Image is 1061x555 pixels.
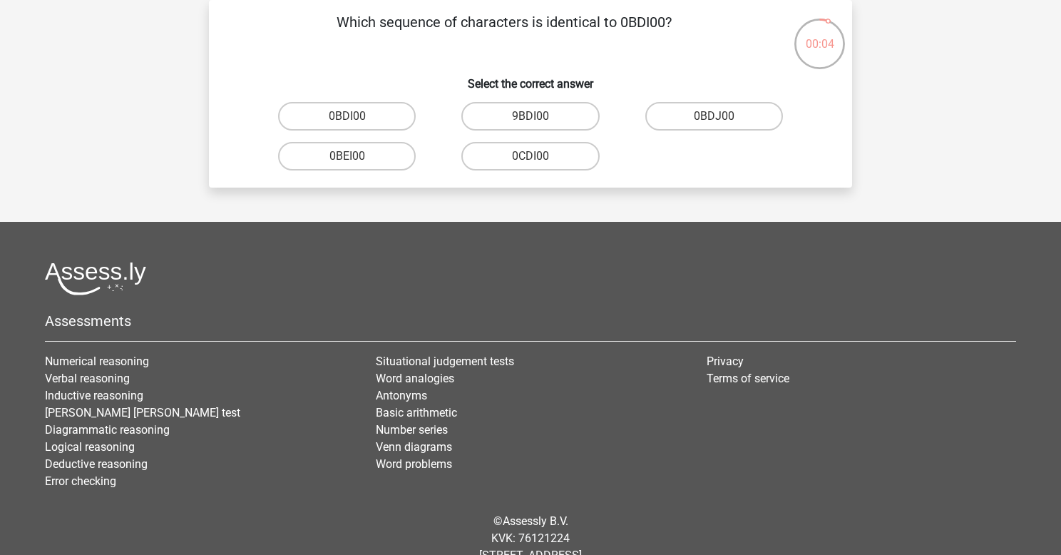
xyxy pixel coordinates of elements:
label: 9BDI00 [461,102,599,131]
label: 0CDI00 [461,142,599,170]
img: Assessly logo [45,262,146,295]
a: Terms of service [707,372,789,385]
a: Numerical reasoning [45,355,149,368]
a: Inductive reasoning [45,389,143,402]
a: Number series [376,423,448,437]
label: 0BDI00 [278,102,416,131]
a: Diagrammatic reasoning [45,423,170,437]
a: Deductive reasoning [45,457,148,471]
a: Privacy [707,355,744,368]
p: Which sequence of characters is identical to 0BDI00? [232,11,776,54]
label: 0BEI00 [278,142,416,170]
a: Verbal reasoning [45,372,130,385]
a: Basic arithmetic [376,406,457,419]
a: Antonyms [376,389,427,402]
div: 00:04 [793,17,846,53]
a: Assessly B.V. [503,514,568,528]
a: Word problems [376,457,452,471]
a: Situational judgement tests [376,355,514,368]
label: 0BDJ00 [645,102,783,131]
a: Word analogies [376,372,454,385]
a: Logical reasoning [45,440,135,454]
a: Error checking [45,474,116,488]
a: Venn diagrams [376,440,452,454]
a: [PERSON_NAME] [PERSON_NAME] test [45,406,240,419]
h6: Select the correct answer [232,66,829,91]
h5: Assessments [45,312,1016,330]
